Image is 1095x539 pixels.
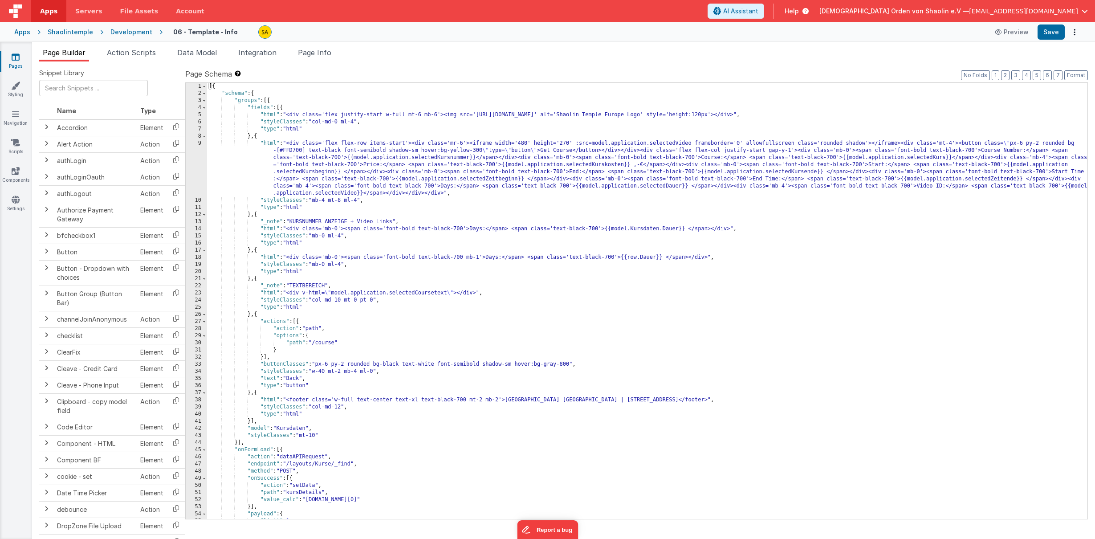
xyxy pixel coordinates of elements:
td: authLoginOauth [53,169,137,185]
div: 52 [186,496,207,503]
div: 23 [186,290,207,297]
div: 40 [186,411,207,418]
td: Element [137,344,167,360]
td: debounce [53,501,137,518]
td: Action [137,136,167,152]
div: 42 [186,425,207,432]
td: Button Group (Button Bar) [53,286,137,311]
td: authLogout [53,185,137,202]
td: Element [137,260,167,286]
div: 50 [186,482,207,489]
span: Data Model [177,48,217,57]
td: Cleave - Credit Card [53,360,137,377]
div: Apps [14,28,30,37]
div: 3 [186,97,207,104]
span: Page Builder [43,48,85,57]
div: Shaolintemple [48,28,93,37]
div: 12 [186,211,207,218]
div: 19 [186,261,207,268]
div: 47 [186,461,207,468]
img: e3e1eaaa3c942e69edc95d4236ce57bf [259,26,271,38]
td: Clipboard - copy model field [53,393,137,419]
div: 26 [186,311,207,318]
button: AI Assistant [708,4,764,19]
td: Element [137,227,167,244]
span: Action Scripts [107,48,156,57]
div: 18 [186,254,207,261]
button: 6 [1043,70,1052,80]
td: bfcheckbox1 [53,227,137,244]
div: 49 [186,475,207,482]
span: Snippet Library [39,69,84,78]
iframe: Marker.io feedback button [517,520,578,539]
td: Element [137,377,167,393]
div: 28 [186,325,207,332]
button: 5 [1033,70,1041,80]
td: Component - HTML [53,435,137,452]
td: Action [137,169,167,185]
div: 2 [186,90,207,97]
button: No Folds [961,70,990,80]
td: Action [137,152,167,169]
div: 4 [186,104,207,111]
td: Element [137,435,167,452]
td: Code Editor [53,419,137,435]
span: [EMAIL_ADDRESS][DOMAIN_NAME] [969,7,1078,16]
td: Element [137,518,167,534]
td: Action [137,468,167,485]
div: 30 [186,339,207,347]
div: 45 [186,446,207,453]
div: 39 [186,404,207,411]
div: 46 [186,453,207,461]
div: 44 [186,439,207,446]
span: Servers [75,7,102,16]
div: 17 [186,247,207,254]
span: Page Info [298,48,331,57]
div: 24 [186,297,207,304]
div: 41 [186,418,207,425]
div: 9 [186,140,207,197]
span: Integration [238,48,277,57]
div: 10 [186,197,207,204]
span: [DEMOGRAPHIC_DATA] Orden von Shaolin e.V — [819,7,969,16]
td: Accordion [53,119,137,136]
div: 51 [186,489,207,496]
td: Action [137,393,167,419]
td: Authorize Payment Gateway [53,202,137,227]
td: Action [137,185,167,202]
td: Element [137,286,167,311]
div: 53 [186,503,207,510]
div: 16 [186,240,207,247]
td: Cleave - Phone Input [53,377,137,393]
div: 13 [186,218,207,225]
td: Element [137,244,167,260]
button: Options [1068,26,1081,38]
div: Development [110,28,152,37]
td: checklist [53,327,137,344]
div: 25 [186,304,207,311]
td: authLogin [53,152,137,169]
div: 34 [186,368,207,375]
div: 48 [186,468,207,475]
button: 3 [1011,70,1020,80]
button: Preview [989,25,1034,39]
input: Search Snippets ... [39,80,148,96]
span: File Assets [120,7,159,16]
button: 7 [1054,70,1062,80]
td: Action [137,501,167,518]
td: Element [137,360,167,377]
td: Alert Action [53,136,137,152]
td: cookie - set [53,468,137,485]
button: Format [1064,70,1088,80]
div: 54 [186,510,207,518]
div: 21 [186,275,207,282]
div: 29 [186,332,207,339]
div: 1 [186,83,207,90]
div: 14 [186,225,207,233]
div: 8 [186,133,207,140]
div: 37 [186,389,207,396]
div: 33 [186,361,207,368]
td: Element [137,202,167,227]
div: 31 [186,347,207,354]
td: DropZone File Upload [53,518,137,534]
